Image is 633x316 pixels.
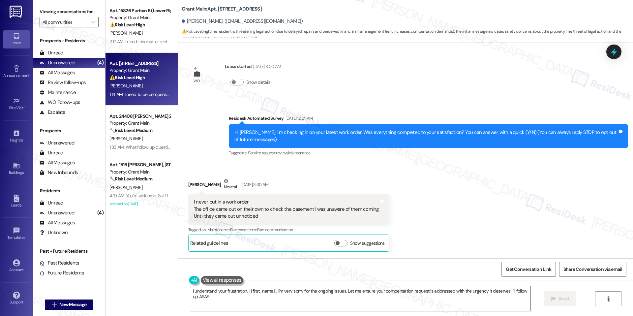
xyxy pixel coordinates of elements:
[109,83,142,89] span: [PERSON_NAME]
[109,30,142,36] span: [PERSON_NAME]
[40,200,63,206] div: Unread
[59,301,86,308] span: New Message
[109,200,171,208] div: Archived on [DATE]
[194,199,379,220] div: I never put in a work order The office came out on their own to check the basement I was unaware ...
[96,58,105,68] div: (4)
[229,148,628,158] div: Tagged as:
[252,63,281,70] div: [DATE] 8:00 AM
[40,109,65,116] div: Escalate
[182,6,262,13] b: Grant Main: Apt. [STREET_ADDRESS]
[182,29,210,34] strong: ⚠️ Risk Level: High
[559,262,626,277] button: Share Conversation via email
[40,59,75,66] div: Unanswered
[33,248,105,255] div: Past + Future Residents
[3,128,30,145] a: Insights •
[188,178,389,194] div: [PERSON_NAME]
[288,150,311,156] span: Maintenance
[109,184,142,190] span: [PERSON_NAME]
[558,295,569,302] span: Send
[350,240,385,247] label: Show suggestions
[33,187,105,194] div: Residents
[109,176,152,182] strong: 🔧 Risk Level: Medium
[190,286,530,311] textarea: I understand your frustration, {{first_name}}. I'm very sorry for the ongoing issues. Let me ensu...
[109,169,170,175] div: Property: Grant Main
[40,260,79,267] div: Past Residents
[246,79,271,86] label: Show details
[188,225,389,235] div: Tagged as:
[240,181,269,188] div: [DATE] 3:30 AM
[3,290,30,307] a: Support
[29,72,30,77] span: •
[229,115,628,124] div: Residesk Automated Survey
[230,227,257,233] span: Bad experience ,
[109,120,170,127] div: Property: Grant Main
[3,193,30,210] a: Leads
[52,302,57,307] i: 
[234,129,618,143] div: Hi [PERSON_NAME]! I'm checking in on your latest work order. Was everything completed to your sat...
[24,105,25,109] span: •
[109,193,306,199] div: 4:19 AM: You're welcome, Sait! I'm happy I could help. Have a great day, and thanks for being a r...
[109,60,170,67] div: Apt. [STREET_ADDRESS]
[248,150,288,156] span: Service request review ,
[3,95,30,113] a: Site Visit •
[182,18,303,25] div: [PERSON_NAME]. ([EMAIL_ADDRESS][DOMAIN_NAME])
[40,49,63,56] div: Unread
[40,269,84,276] div: Future Residents
[182,28,633,42] span: : The resident is threatening legal action due to delayed repairs and perceived financial mismana...
[96,208,105,218] div: (4)
[33,127,105,134] div: Prospects
[3,225,30,243] a: Templates •
[23,137,24,142] span: •
[40,79,86,86] div: Review follow-ups
[109,14,170,21] div: Property: Grant Main
[109,39,310,45] div: 2:17 AM: I need this matter rectified asap this is not okay and I will not sit here for weeks wit...
[606,296,611,301] i: 
[40,219,75,226] div: All Messages
[109,67,170,74] div: Property: Grant Main
[109,75,145,80] strong: ⚠️ Risk Level: High
[40,169,78,176] div: New Inbounds
[40,159,75,166] div: All Messages
[33,37,105,44] div: Prospects + Residents
[45,300,94,310] button: New Message
[190,240,228,249] div: Related guidelines
[3,160,30,178] a: Buildings
[40,209,75,216] div: Unanswered
[563,266,622,273] span: Share Conversation via email
[207,227,230,233] span: Maintenance ,
[40,7,99,17] label: Viewing conversations for
[25,234,26,239] span: •
[40,89,76,96] div: Maintenance
[10,6,23,18] img: ResiDesk Logo
[109,144,174,150] div: 1:33 AM: What follow up questions
[109,91,484,97] div: 1:14 AM: I need to be compensated for me spending my money to keeping the house smell down or I'm...
[3,257,30,275] a: Account
[257,227,293,233] span: Bad communication
[223,178,238,192] div: Neutral
[501,262,556,277] button: Get Conversation Link
[506,266,551,273] span: Get Conversation Link
[109,22,145,28] strong: ⚠️ Risk Level: High
[40,140,75,146] div: Unanswered
[225,63,281,72] div: Lease started
[43,17,88,27] input: All communities
[40,149,63,156] div: Unread
[109,113,170,120] div: Apt. 24408 [PERSON_NAME] 2, 24408 [PERSON_NAME] 2
[109,7,170,14] div: Apt. 15826 Puritan B (Lower Right), 15818 [DEMOGRAPHIC_DATA]
[109,161,170,168] div: Apt. 1516 [PERSON_NAME], [STREET_ADDRESS][PERSON_NAME]
[194,78,200,84] div: WO
[40,229,68,236] div: Unknown
[551,296,556,301] i: 
[3,30,30,48] a: Inbox
[109,127,152,133] strong: 🔧 Risk Level: Medium
[40,99,80,106] div: WO Follow-ups
[91,19,95,25] i: 
[284,115,313,122] div: [DATE] 12:24 AM
[40,69,75,76] div: All Messages
[544,291,576,306] button: Send
[109,136,142,142] span: [PERSON_NAME]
